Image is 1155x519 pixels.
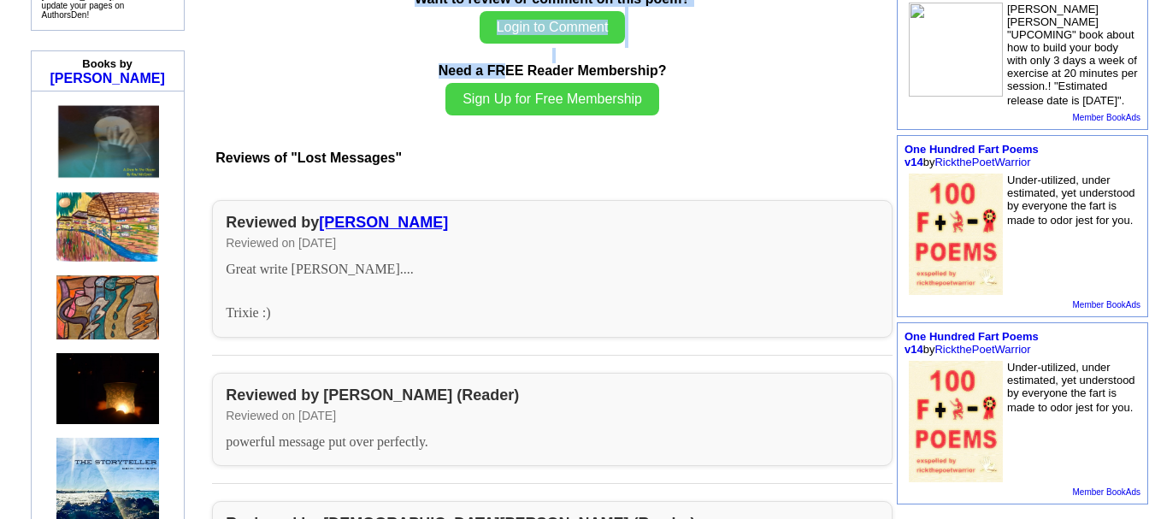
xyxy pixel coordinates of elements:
[56,179,57,187] img: shim.gif
[1073,300,1140,310] a: Member BookAds
[905,330,1039,356] a: One Hundred Fart Poems v14
[934,343,1030,356] a: RickthePoetWarrior
[1073,113,1140,122] a: Member BookAds
[1007,174,1135,227] font: Under-utilized, under estimated, yet understood by everyone the fart is made to odor jest for you.
[105,96,106,102] img: shim.gif
[905,143,1039,168] a: One Hundred Fart Poems v14
[106,96,107,102] img: shim.gif
[480,20,626,34] a: Login to Comment
[1007,3,1137,107] font: [PERSON_NAME] [PERSON_NAME] "UPCOMING" book about how to build your body with only 3 days a week ...
[1073,487,1140,497] a: Member BookAds
[934,156,1030,168] a: RickthePoetWarrior
[56,339,57,348] img: shim.gif
[909,361,1003,482] img: 78431.jpg
[905,143,1039,168] font: by
[56,192,159,262] img: 80279.jpg
[56,424,57,433] img: shim.gif
[108,96,109,102] img: shim.gif
[445,91,659,106] a: Sign Up for Free Membership
[319,214,448,231] a: [PERSON_NAME]
[226,236,879,250] div: Reviewed on [DATE]
[56,353,159,424] img: 80154.jpg
[439,63,667,78] b: Need a FREE Reader Membership?
[107,96,108,102] img: shim.gif
[56,275,159,339] img: 80227.jpg
[215,150,402,165] font: Reviews of "Lost Messages"
[226,409,879,422] div: Reviewed on [DATE]
[56,262,57,270] img: shim.gif
[480,11,626,44] button: Login to Comment
[226,431,879,453] div: powerful message put over perfectly.
[905,330,1039,356] font: by
[909,174,1003,295] img: 78431.jpg
[50,71,164,86] a: [PERSON_NAME]
[226,386,879,404] div: Reviewed by [PERSON_NAME] (Reader)
[226,214,879,232] div: Reviewed by
[445,83,659,115] button: Sign Up for Free Membership
[56,104,159,179] img: 80375.jpg
[1007,361,1135,414] font: Under-utilized, under estimated, yet understood by everyone the fart is made to odor jest for you.
[226,258,879,324] div: Great write [PERSON_NAME].... Trixie :)
[82,57,133,70] b: Books by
